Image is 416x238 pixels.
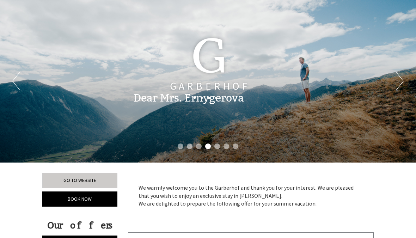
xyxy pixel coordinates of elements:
[42,219,117,232] div: Our offers
[42,173,117,188] a: Go to website
[42,191,117,207] a: Book now
[396,72,404,90] button: Next
[12,72,20,90] button: Previous
[139,184,363,208] p: We warmly welcome you to the Garberhof and thank you for your interest. We are pleased that you w...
